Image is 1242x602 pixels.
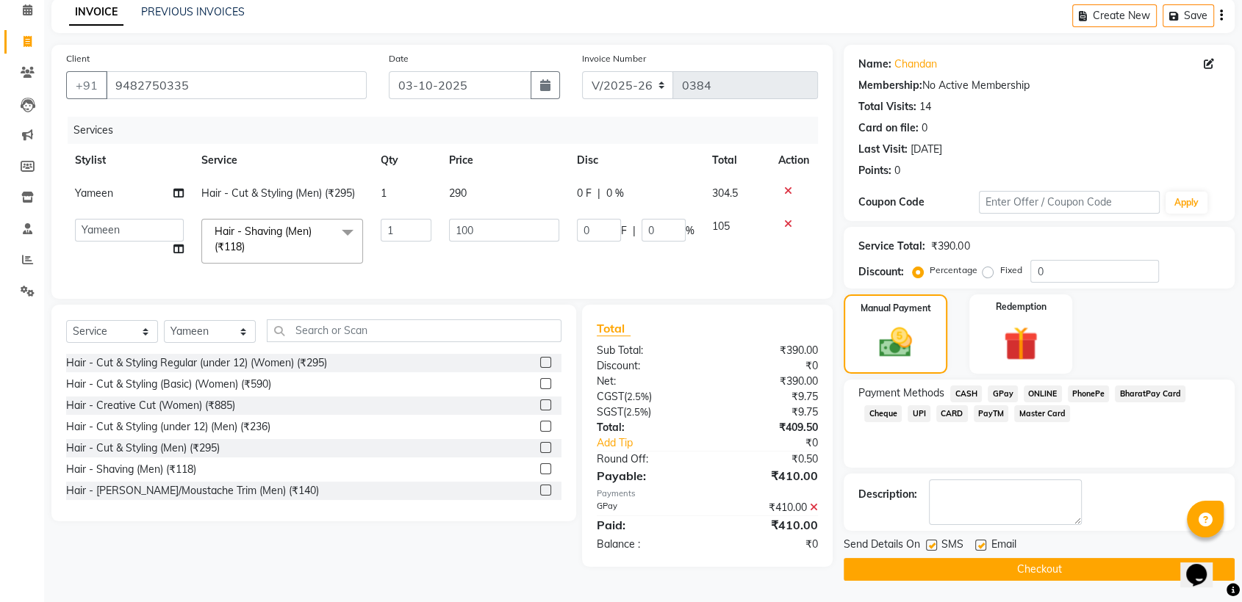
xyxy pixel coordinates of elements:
button: Save [1163,4,1214,27]
div: ₹0 [728,435,829,451]
span: CGST [597,390,624,403]
span: Hair - Shaving (Men) (₹118) [215,225,312,253]
div: ₹390.00 [708,374,830,389]
div: ₹0 [708,537,830,552]
label: Redemption [995,300,1046,313]
span: Email [991,537,1016,555]
button: Apply [1166,192,1207,214]
span: 1 [381,186,387,200]
div: Description: [858,487,917,502]
div: [DATE] [911,142,942,157]
div: ₹409.50 [708,420,830,435]
label: Fixed [999,264,1022,277]
img: _gift.svg [993,322,1048,365]
div: Hair - Cut & Styling (Men) (₹295) [66,440,220,456]
input: Search or Scan [267,319,561,342]
span: | [633,223,636,239]
img: _cash.svg [869,324,922,361]
div: ₹9.75 [708,389,830,405]
button: Checkout [844,558,1235,581]
span: 105 [712,220,730,233]
label: Invoice Number [582,52,646,65]
span: 0 % [606,186,624,201]
span: Master Card [1014,405,1070,422]
div: Balance : [586,537,708,552]
span: BharatPay Card [1115,385,1185,402]
span: ONLINE [1024,385,1062,402]
span: SGST [597,405,623,418]
div: Paid: [586,516,708,534]
div: Points: [858,163,891,178]
input: Search by Name/Mobile/Email/Code [106,71,367,99]
label: Date [389,52,409,65]
span: Payment Methods [858,385,944,401]
a: Add Tip [586,435,728,451]
div: GPay [586,500,708,515]
span: PhonePe [1068,385,1110,402]
span: UPI [908,405,930,422]
div: ₹0.50 [708,451,830,467]
th: Service [193,144,372,177]
div: Net: [586,374,708,389]
div: Hair - [PERSON_NAME]/Moustache Trim (Men) (₹140) [66,483,319,498]
div: Hair - Shaving (Men) (₹118) [66,462,196,477]
div: ₹410.00 [708,500,830,515]
iframe: chat widget [1180,543,1227,587]
div: ₹390.00 [708,343,830,358]
div: Round Off: [586,451,708,467]
div: Sub Total: [586,343,708,358]
span: SMS [941,537,963,555]
div: Payable: [586,467,708,485]
div: Name: [858,57,891,72]
div: Hair - Cut & Styling (under 12) (Men) (₹236) [66,419,270,435]
span: Total [597,321,631,336]
span: CASH [950,385,982,402]
th: Action [769,144,818,177]
div: 0 [922,120,927,136]
span: 290 [449,186,467,200]
span: GPay [988,385,1018,402]
div: Membership: [858,78,922,93]
span: Hair - Cut & Styling (Men) (₹295) [201,186,355,200]
span: 2.5% [626,406,648,418]
button: Create New [1072,4,1157,27]
div: Discount: [586,358,708,374]
th: Qty [372,144,440,177]
span: 2.5% [627,391,649,402]
div: Total Visits: [858,99,916,115]
div: Last Visit: [858,142,908,157]
label: Manual Payment [861,302,931,315]
a: PREVIOUS INVOICES [141,5,245,18]
a: x [245,240,251,253]
input: Enter Offer / Coupon Code [979,191,1160,214]
span: 304.5 [712,186,738,200]
th: Price [440,144,568,177]
span: Send Details On [844,537,920,555]
th: Total [703,144,770,177]
a: Chandan [894,57,937,72]
div: Service Total: [858,239,925,254]
span: % [686,223,694,239]
div: Total: [586,420,708,435]
div: Payments [597,487,818,500]
div: ₹410.00 [708,516,830,534]
th: Disc [568,144,703,177]
span: Yameen [75,186,113,200]
div: ( ) [586,389,708,405]
span: PayTM [974,405,1009,422]
div: No Active Membership [858,78,1220,93]
div: Hair - Cut & Styling (Basic) (Women) (₹590) [66,377,271,392]
span: Cheque [864,405,902,422]
div: Discount: [858,264,904,280]
div: Card on file: [858,120,919,136]
div: ₹0 [708,358,830,374]
div: ₹410.00 [708,467,830,485]
div: ₹390.00 [931,239,969,254]
span: 0 F [577,186,592,201]
div: Hair - Creative Cut (Women) (₹885) [66,398,235,413]
div: ₹9.75 [708,405,830,420]
label: Percentage [930,264,977,277]
label: Client [66,52,90,65]
div: Coupon Code [858,195,979,210]
div: 0 [894,163,900,178]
